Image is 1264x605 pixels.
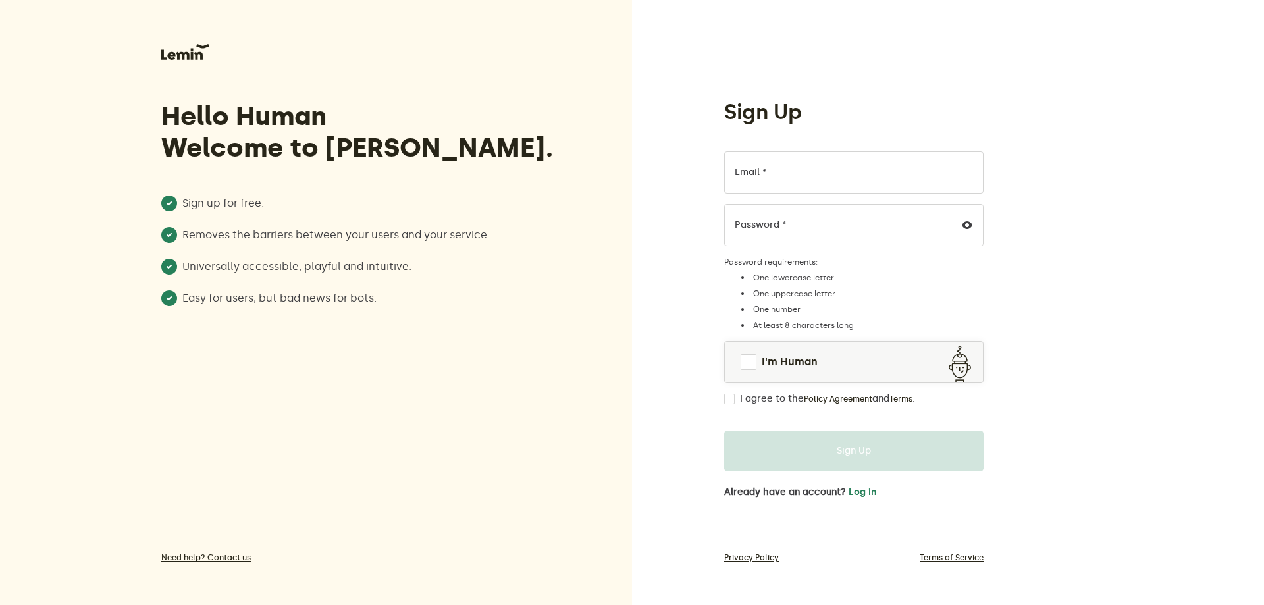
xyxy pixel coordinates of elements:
[161,259,562,275] li: Universally accessible, playful and intuitive.
[849,487,876,498] button: Log in
[737,320,984,330] li: At least 8 characters long
[161,552,562,563] a: Need help? Contact us
[737,273,984,283] li: One lowercase letter
[724,99,802,125] h1: Sign Up
[762,354,818,370] span: I'm Human
[735,167,767,178] label: Email *
[724,552,779,563] a: Privacy Policy
[724,487,846,498] span: Already have an account?
[735,220,787,230] label: Password *
[161,44,209,60] img: Lemin logo
[920,552,984,563] a: Terms of Service
[724,257,984,267] label: Password requirements:
[889,394,912,404] a: Terms
[724,151,984,194] input: Email *
[161,290,562,306] li: Easy for users, but bad news for bots.
[737,304,984,315] li: One number
[740,394,915,404] label: I agree to the and .
[161,227,562,243] li: Removes the barriers between your users and your service.
[724,431,984,471] button: Sign Up
[737,288,984,299] li: One uppercase letter
[804,394,872,404] a: Policy Agreement
[161,101,562,164] h3: Hello Human Welcome to [PERSON_NAME].
[161,196,562,211] li: Sign up for free.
